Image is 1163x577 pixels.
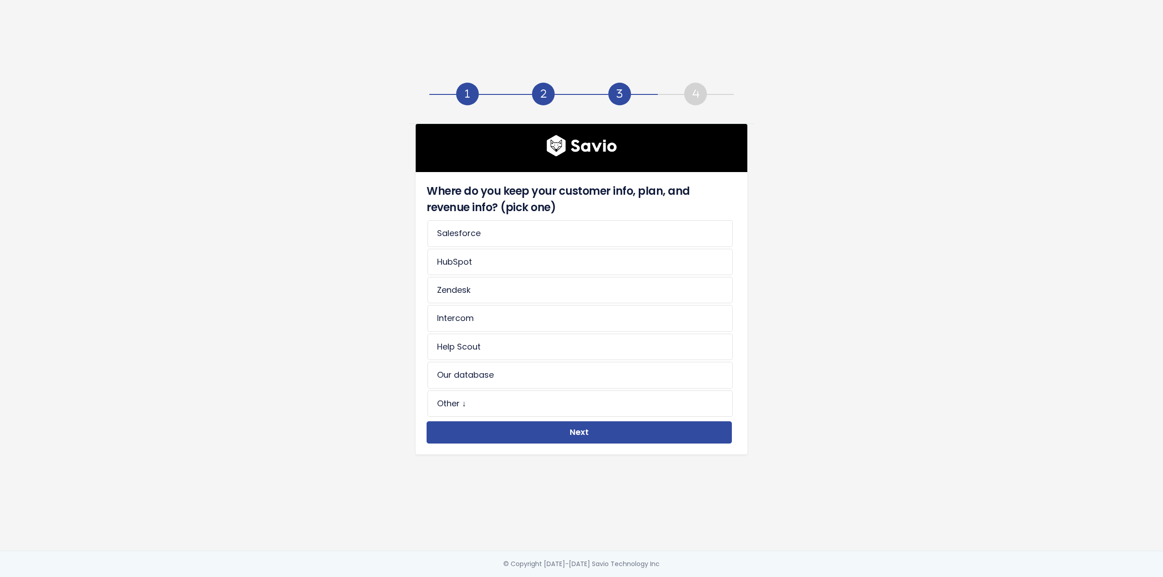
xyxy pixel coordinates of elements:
li: Our database [427,362,733,388]
div: © Copyright [DATE]-[DATE] Savio Technology Inc [503,558,660,570]
li: Intercom [427,305,733,331]
img: logo600x187.a314fd40982d.png [547,135,617,157]
li: Other ↓ [427,390,733,417]
li: Salesforce [427,220,733,247]
li: Help Scout [427,334,733,360]
button: Next [427,421,732,444]
h4: Where do you keep your customer info, plan, and revenue info? (pick one) [427,183,732,216]
li: Zendesk [427,277,733,303]
li: HubSpot [427,249,733,275]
